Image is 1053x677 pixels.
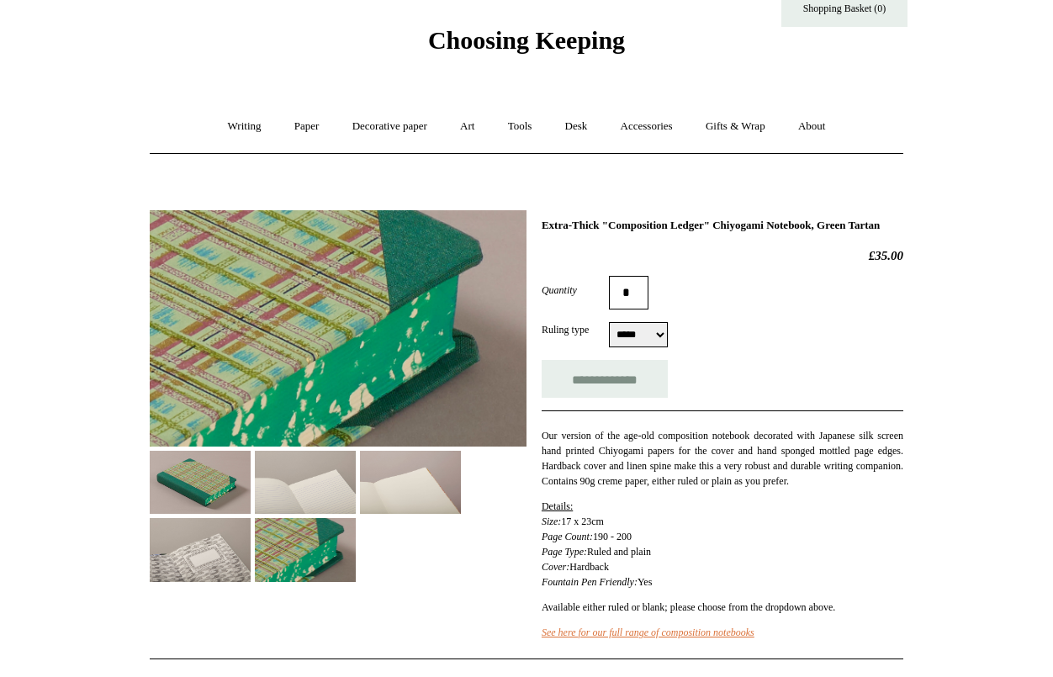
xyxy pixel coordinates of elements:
[493,104,548,149] a: Tools
[561,516,604,527] span: 17 x 23cm
[542,283,609,298] label: Quantity
[542,322,609,337] label: Ruling type
[279,104,335,149] a: Paper
[542,627,754,638] a: See here for our full range of composition notebooks
[428,26,625,54] span: Choosing Keeping
[638,576,652,588] span: Yes
[542,219,903,232] h1: Extra-Thick "Composition Ledger" Chiyogami Notebook, Green Tartan
[150,210,526,447] img: Extra-Thick "Composition Ledger" Chiyogami Notebook, Green Tartan
[587,546,651,558] span: Ruled and plain
[542,576,638,588] em: Fountain Pen Friendly:
[691,104,780,149] a: Gifts & Wrap
[783,104,841,149] a: About
[255,451,356,514] img: Extra-Thick "Composition Ledger" Chiyogami Notebook, Green Tartan
[542,600,903,615] p: Available either ruled or blank; please choose from the dropdown above.
[550,104,603,149] a: Desk
[337,104,442,149] a: Decorative paper
[542,248,903,263] h2: £35.00
[593,531,632,542] span: 190 - 200
[428,40,625,51] a: Choosing Keeping
[606,104,688,149] a: Accessories
[150,451,251,514] img: Extra-Thick "Composition Ledger" Chiyogami Notebook, Green Tartan
[542,430,903,487] span: Our version of the age-old composition notebook decorated with Japanese silk screen hand printed ...
[542,516,561,527] em: Size:
[213,104,277,149] a: Writing
[542,531,593,542] em: Page Count:
[445,104,489,149] a: Art
[150,518,251,581] img: Extra-Thick "Composition Ledger" Chiyogami Notebook, Green Tartan
[255,518,356,581] img: Extra-Thick "Composition Ledger" Chiyogami Notebook, Green Tartan
[360,451,461,514] img: Extra-Thick "Composition Ledger" Chiyogami Notebook, Green Tartan
[542,546,587,558] em: Page Type:
[542,500,573,512] span: Details:
[569,561,609,573] span: Hardback
[542,561,569,573] em: Cover:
